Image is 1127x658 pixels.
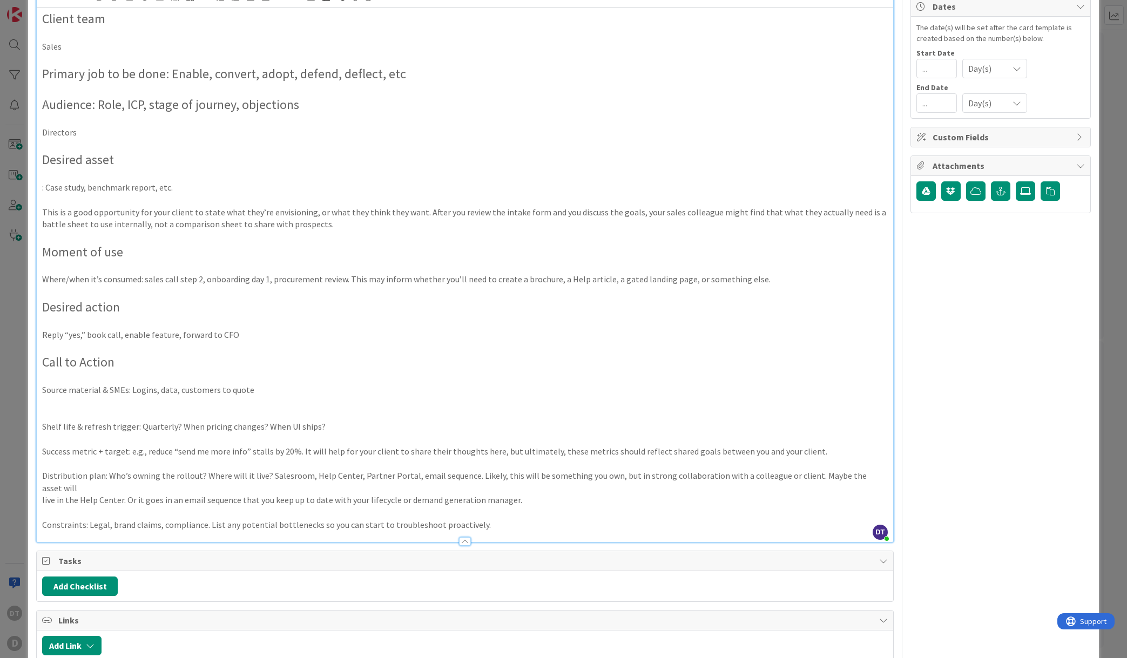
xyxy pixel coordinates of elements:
[968,61,1003,76] span: Day(s)
[42,126,888,139] p: Directors
[916,49,955,57] span: Start Date
[933,131,1071,144] span: Custom Fields
[42,40,888,53] p: Sales
[42,470,888,494] p: Distribution plan: Who’s owning the rollout? Where will it live? Salesroom, Help Center, Partner ...
[42,420,888,433] p: Shelf life & refresh trigger: Quarterly? When pricing changes? When UI ships?
[873,525,888,540] span: DT
[42,519,888,531] p: Constraints: Legal, brand claims, compliance. List any potential bottlenecks so you can start to ...
[42,181,888,194] p: : Case study, benchmark report, etc.
[23,2,49,15] span: Support
[916,93,957,113] input: ...
[42,96,299,113] span: Audience: Role, ICP, stage of journey, objections
[916,84,948,91] span: End Date
[42,243,123,260] span: Moment of use
[42,445,888,458] p: Success metric + target: e.g., reduce “send me more info” stalls by 20%. It will help for your cl...
[42,151,114,168] span: Desired asset
[42,206,888,230] p: This is a good opportunity for your client to state what they’re envisioning, or what they think ...
[933,159,1071,172] span: Attachments
[42,299,120,315] span: Desired action
[42,329,888,341] p: Reply “yes,” book call, enable feature, forward to CFO
[42,273,888,286] p: Where/when it’s consumed: sales call step 2, onboarding day 1, procurement review. This may infor...
[42,354,114,370] span: Call to Action
[42,636,102,655] button: Add Link
[42,65,406,82] span: Primary job to be done: Enable, convert, adopt, defend, deflect, etc
[42,10,105,27] span: Client team
[58,554,874,567] span: Tasks
[58,614,874,627] span: Links
[42,494,888,506] p: live in the Help Center. Or it goes in an email sequence that you keep up to date with your lifec...
[968,96,1003,111] span: Day(s)
[916,59,957,78] input: ...
[42,576,118,596] button: Add Checklist
[42,384,888,396] p: Source material & SMEs: Logins, data, customers to quote
[916,22,1085,44] div: The date(s) will be set after the card template is created based on the number(s) below.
